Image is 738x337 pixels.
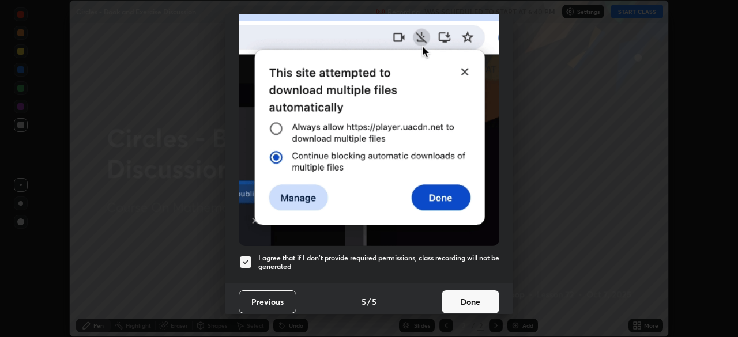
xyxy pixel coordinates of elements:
[239,290,296,313] button: Previous
[367,296,371,308] h4: /
[372,296,376,308] h4: 5
[258,253,499,271] h5: I agree that if I don't provide required permissions, class recording will not be generated
[362,296,366,308] h4: 5
[442,290,499,313] button: Done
